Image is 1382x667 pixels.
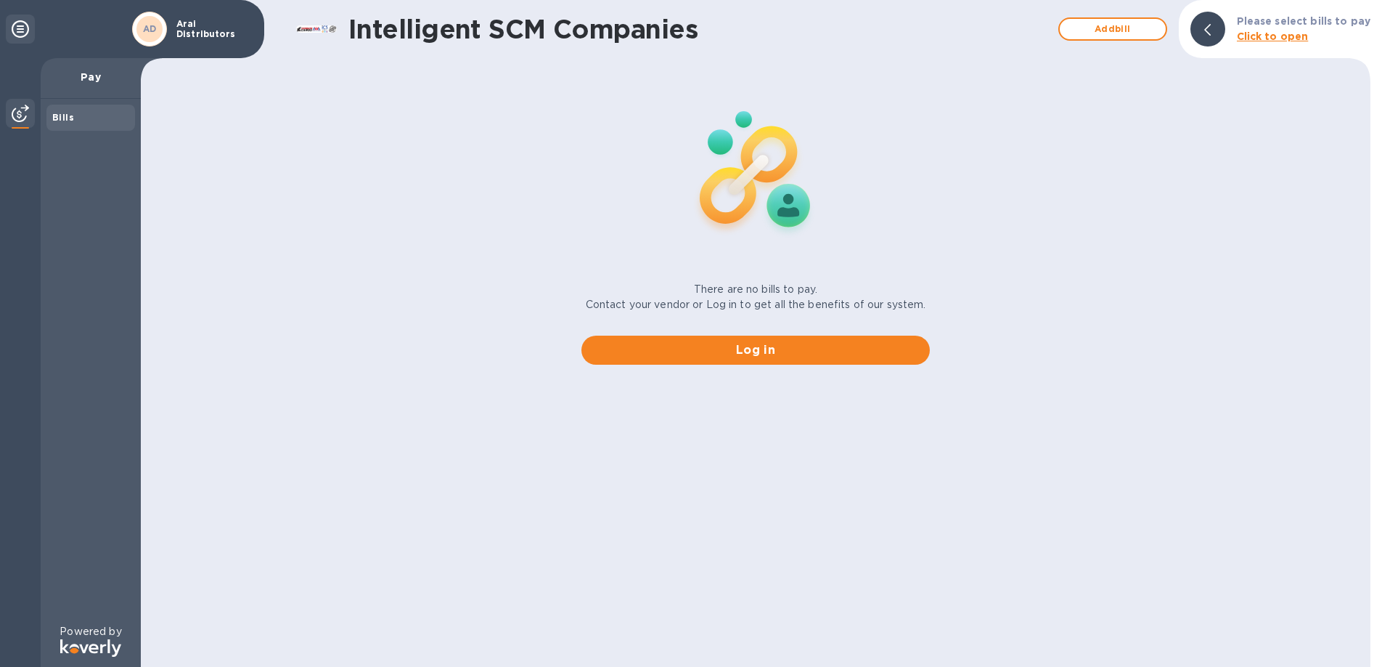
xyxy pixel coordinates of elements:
span: Add bill [1071,20,1154,38]
p: There are no bills to pay. Contact your vendor or Log in to get all the benefits of our system. [586,282,926,312]
span: Log in [593,341,918,359]
h1: Intelligent SCM Companies [348,14,1051,44]
button: Addbill [1058,17,1167,41]
b: Please select bills to pay [1237,15,1370,27]
p: Arai Distributors [176,19,249,39]
p: Powered by [60,624,121,639]
b: Click to open [1237,31,1309,42]
p: Pay [52,70,129,84]
b: AD [143,23,157,34]
img: Logo [60,639,121,657]
b: Bills [52,112,74,123]
button: Log in [581,336,930,365]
